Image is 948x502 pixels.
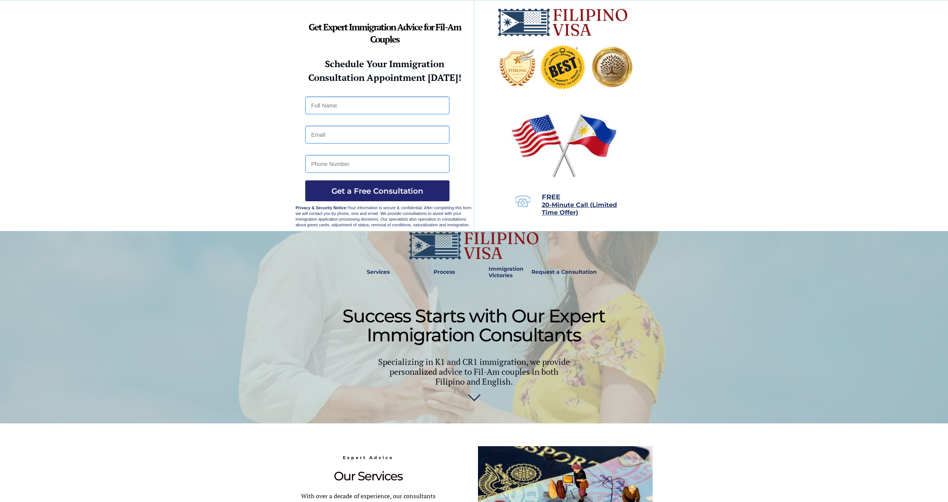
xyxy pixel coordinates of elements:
a: Services [362,264,395,281]
input: Full Name [305,96,450,114]
span: Get a Free Consultation [305,186,450,196]
strong: Schedule Your Immigration [325,58,444,70]
span: Success Starts with Our Expert Immigration Consultants [342,305,605,346]
strong: Immigration Victories [489,265,524,279]
strong: Services [367,268,390,275]
a: Immigration Victories [486,264,511,281]
strong: Privacy & Security Notice: [296,205,348,210]
span: Expert Advice [343,455,394,460]
a: 20-Minute Call (Limited Time Offer) [542,202,617,216]
span: Our Services [334,469,402,483]
span: Specializing in K1 and CR1 immigration, we provide personalized advice to Fil-Am couples in both ... [378,356,570,387]
strong: Request a Consultation [532,268,597,275]
input: Email [305,126,450,144]
strong: Process [434,268,455,275]
span: Your information is secure & confidential. After completing this form we will contact you by phon... [296,205,472,227]
strong: Get Expert Immigration Advice for Fil-Am Couples [309,21,461,45]
a: Process [430,264,459,281]
a: Request a Consultation [528,264,600,281]
span: FREE [542,193,560,201]
strong: Consultation Appointment [DATE]! [308,71,461,84]
input: Phone Number [305,155,450,173]
span: 20-Minute Call (Limited Time Offer) [542,201,617,216]
button: Get a Free Consultation [305,180,450,201]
